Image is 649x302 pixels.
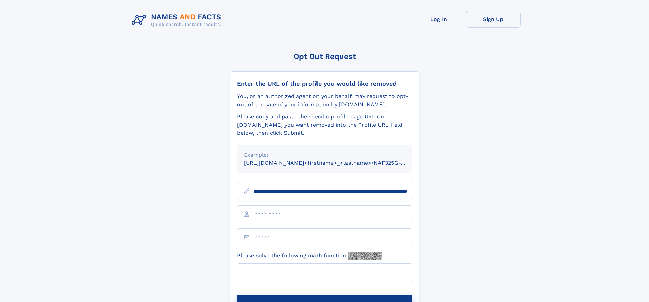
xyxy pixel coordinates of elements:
[129,11,227,29] img: Logo Names and Facts
[244,160,425,166] small: [URL][DOMAIN_NAME]<firstname>_<lastname>/NAF325G-xxxxxxxx
[412,11,466,28] a: Log In
[237,113,412,137] div: Please copy and paste the specific profile page URL on [DOMAIN_NAME] you want removed into the Pr...
[237,80,412,88] div: Enter the URL of the profile you would like removed
[237,92,412,109] div: You, or an authorized agent on your behalf, may request to opt-out of the sale of your informatio...
[244,151,405,159] div: Example:
[230,52,419,61] div: Opt Out Request
[237,252,382,260] label: Please solve the following math function:
[466,11,521,28] a: Sign Up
